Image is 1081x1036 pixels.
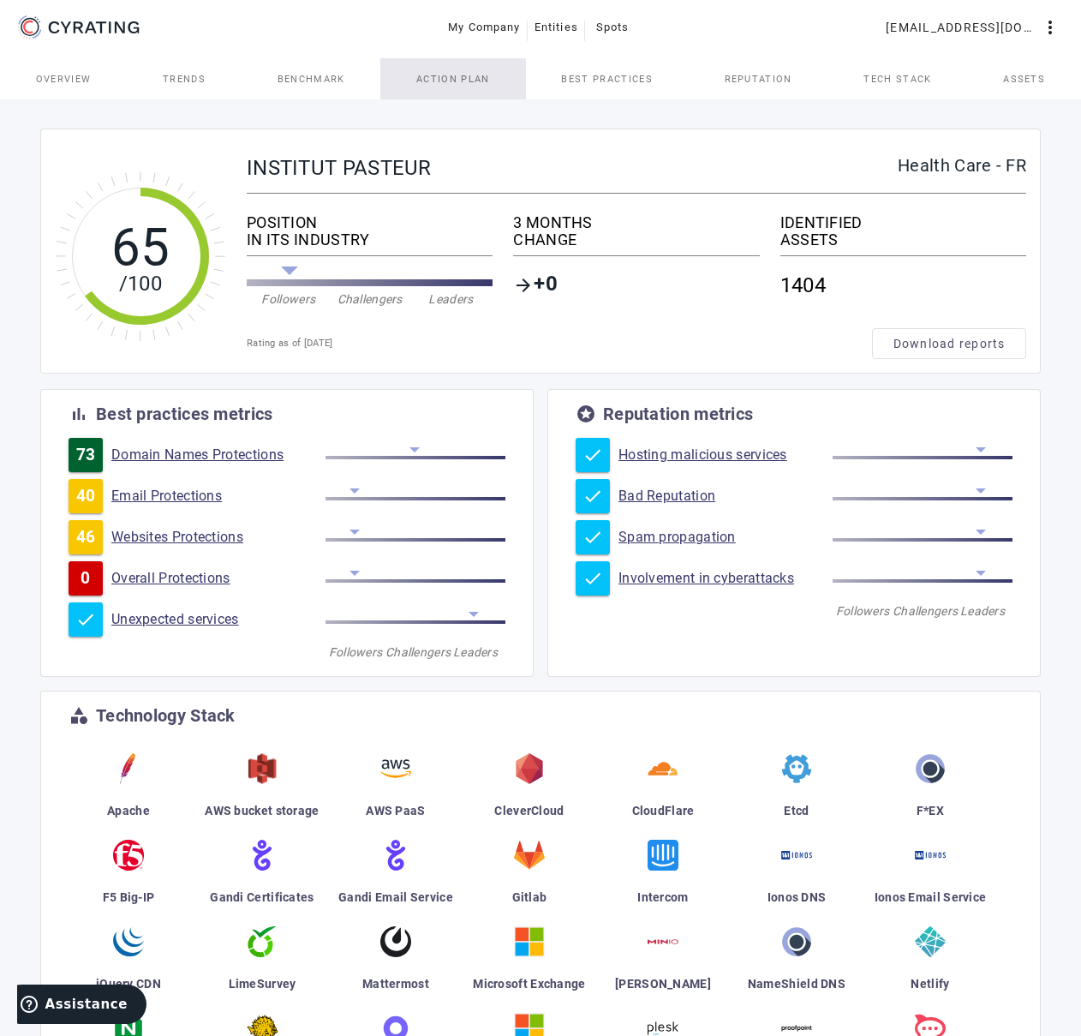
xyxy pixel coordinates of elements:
[585,12,640,43] button: Spots
[582,486,603,506] mat-icon: check
[362,977,429,991] span: Mattermost
[603,919,723,1006] a: [PERSON_NAME]
[111,446,325,464] a: Domain Names Protections
[338,890,453,904] span: Gandi Email Service
[36,75,92,84] span: Overview
[528,12,585,43] button: Entities
[111,529,325,546] a: Websites Protections
[119,272,162,296] tspan: /100
[1040,17,1060,38] mat-icon: more_vert
[893,335,1006,352] span: Download reports
[416,75,490,84] span: Action Plan
[637,890,688,904] span: Intercom
[69,746,188,833] a: Apache
[325,644,385,661] div: Followers
[49,21,140,33] g: CYRATING
[96,707,236,724] div: Technology Stack
[596,14,630,41] span: Spots
[618,446,833,464] a: Hosting malicious services
[202,833,322,919] a: Gandi Certificates
[632,804,695,817] span: CloudFlare
[898,157,1026,174] div: Health Care - FR
[210,890,314,904] span: Gandi Certificates
[17,985,146,1027] iframe: Ouvre un widget dans lequel vous pouvez trouver plus d’informations
[103,890,155,904] span: F5 Big-IP
[247,231,493,249] div: IN ITS INDUSTRY
[469,919,589,1006] a: Microsoft Exchange
[513,275,534,296] mat-icon: arrow_forward
[870,919,990,1006] a: Netlify
[737,833,857,919] a: Ionos DNS
[448,14,521,41] span: My Company
[512,890,547,904] span: Gitlab
[737,746,857,833] a: Etcd
[603,405,753,422] div: Reputation metrics
[76,488,96,505] span: 40
[469,833,589,919] a: Gitlab
[336,746,456,833] a: AWS PaaS
[247,214,493,231] div: POSITION
[780,231,1026,249] div: ASSETS
[111,488,325,505] a: Email Protections
[748,977,845,991] span: NameShield DNS
[879,12,1067,43] button: [EMAIL_ADDRESS][DOMAIN_NAME]
[725,75,792,84] span: Reputation
[582,568,603,589] mat-icon: check
[69,404,89,424] mat-icon: bar_chart
[618,529,833,546] a: Spam propagation
[513,214,759,231] div: 3 MONTHS
[76,529,96,546] span: 46
[534,275,558,296] span: +0
[582,445,603,465] mat-icon: check
[366,804,425,817] span: AWS PaaS
[576,404,596,424] mat-icon: stars
[893,602,953,620] div: Challengers
[111,217,170,278] tspan: 65
[737,919,857,1006] a: NameShield DNS
[69,833,188,919] a: F5 Big-IP
[69,919,188,1006] a: jQuery CDN
[875,890,987,904] span: Ionos Email Service
[767,890,827,904] span: Ionos DNS
[111,611,325,628] a: Unexpected services
[1003,75,1045,84] span: Assets
[441,12,528,43] button: My Company
[278,75,345,84] span: Benchmark
[248,290,329,308] div: Followers
[513,231,759,249] div: CHANGE
[582,527,603,548] mat-icon: check
[784,804,809,817] span: Etcd
[96,977,161,991] span: jQuery CDN
[81,570,90,587] span: 0
[618,488,833,505] a: Bad Reputation
[385,644,445,661] div: Challengers
[603,833,723,919] a: Intercom
[911,977,949,991] span: Netlify
[872,328,1026,359] button: Download reports
[870,833,990,919] a: Ionos Email Service
[247,335,872,352] div: Rating as of [DATE]
[863,75,931,84] span: Tech Stack
[163,75,206,84] span: Trends
[202,919,322,1006] a: LimeSurvey
[111,570,325,587] a: Overall Protections
[329,290,410,308] div: Challengers
[229,977,296,991] span: LimeSurvey
[473,977,585,991] span: Microsoft Exchange
[107,804,150,817] span: Apache
[69,705,89,726] mat-icon: category
[833,602,893,620] div: Followers
[780,214,1026,231] div: IDENTIFIED
[603,746,723,833] a: CloudFlare
[336,833,456,919] a: Gandi Email Service
[953,602,1012,620] div: Leaders
[780,263,1026,308] div: 1404
[205,804,319,817] span: AWS bucket storage
[96,405,273,422] div: Best practices metrics
[618,570,833,587] a: Involvement in cyberattacks
[615,977,711,991] span: [PERSON_NAME]
[561,75,652,84] span: Best practices
[469,746,589,833] a: CleverCloud
[535,14,578,41] span: Entities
